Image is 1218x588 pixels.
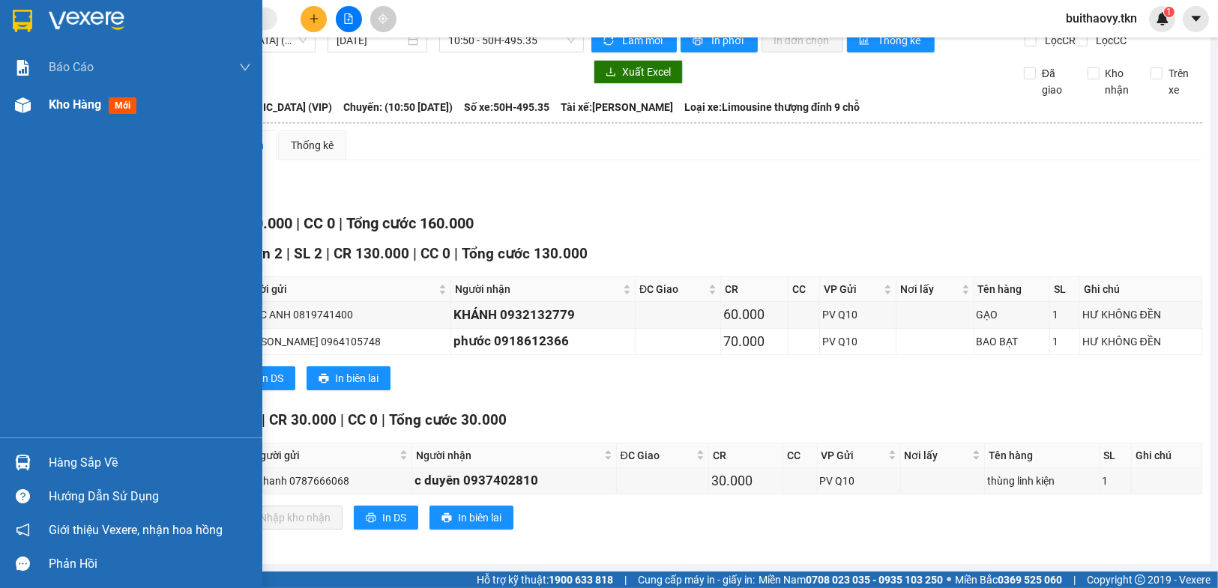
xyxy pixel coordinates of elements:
span: Tổng cước 30.000 [389,411,507,428]
th: Ghi chú [1132,443,1202,468]
td: PV Q10 [820,302,896,328]
img: logo.jpg [19,19,94,94]
button: printerIn phơi [681,28,758,52]
span: CR 30.000 [269,411,337,428]
span: caret-down [1190,12,1203,25]
span: Làm mới [622,32,665,49]
button: In đơn chọn [762,28,843,52]
span: copyright [1135,575,1145,585]
button: printerIn DS [354,506,418,530]
span: Báo cáo [49,58,94,76]
span: Hỗ trợ kỹ thuật: [477,572,613,588]
button: file-add [336,6,362,32]
span: ⚪️ [947,577,951,583]
div: QUỐC ANH 0819741400 [238,306,448,323]
span: plus [309,13,319,24]
li: [STREET_ADDRESS][PERSON_NAME]. [GEOGRAPHIC_DATA], Tỉnh [GEOGRAPHIC_DATA] [140,37,627,55]
button: aim [370,6,397,32]
div: [PERSON_NAME] 0964105748 [238,333,448,350]
span: Thống kê [878,32,923,49]
span: aim [378,13,388,24]
th: Tên hàng [985,443,1100,468]
span: Trên xe [1163,65,1203,98]
span: | [296,214,300,232]
div: 30.000 [711,470,780,491]
span: Số xe: 50H-495.35 [464,99,549,115]
th: Tên hàng [974,277,1051,302]
span: Miền Nam [759,572,943,588]
strong: 0708 023 035 - 0935 103 250 [806,574,943,586]
span: Người nhận [416,447,600,464]
span: | [413,245,417,262]
span: In DS [382,509,406,526]
th: SL [1100,443,1133,468]
button: plus [301,6,327,32]
span: CR 130.000 [334,245,409,262]
span: | [286,245,290,262]
button: downloadXuất Excel [594,60,683,84]
img: logo-vxr [13,10,32,32]
div: thùng linh kiện [987,473,1097,489]
img: warehouse-icon [15,97,31,113]
span: mới [109,97,136,114]
img: warehouse-icon [15,455,31,470]
span: Kho nhận [1100,65,1140,98]
span: printer [693,35,705,47]
span: Tổng cước 130.000 [462,245,588,262]
div: BAO BẠT [977,333,1048,350]
span: ĐC Giao [639,281,705,297]
span: Tài xế: [PERSON_NAME] [561,99,673,115]
strong: 1900 633 818 [549,574,613,586]
span: file-add [343,13,354,24]
li: Hotline: 1900 8153 [140,55,627,74]
div: 60.000 [723,304,786,325]
div: Hàng sắp về [49,452,251,474]
span: VP Gửi [824,281,881,297]
span: Lọc CR [1039,32,1078,49]
span: | [340,411,344,428]
span: In biên lai [458,509,501,526]
img: icon-new-feature [1156,12,1169,25]
span: CC 0 [348,411,378,428]
span: Người nhận [455,281,620,297]
span: CC 0 [420,245,450,262]
span: | [454,245,458,262]
span: 10:50 - 50H-495.35 [448,29,575,52]
th: SL [1050,277,1079,302]
span: download [606,67,616,79]
strong: 0369 525 060 [998,574,1062,586]
span: printer [366,512,376,524]
span: question-circle [16,489,30,503]
span: Kho hàng [49,97,101,112]
span: | [339,214,343,232]
button: caret-down [1183,6,1209,32]
span: Cung cấp máy in - giấy in: [638,572,755,588]
input: 13/09/2025 [337,32,405,49]
th: CR [709,443,783,468]
span: CC 0 [304,214,335,232]
div: phước 0918612366 [453,331,633,351]
td: PV Q10 [820,329,896,355]
button: printerIn biên lai [307,366,391,390]
div: Hướng dẫn sử dụng [49,485,251,508]
span: Miền Bắc [955,572,1062,588]
span: printer [319,373,329,385]
span: | [1073,572,1076,588]
span: Xuất Excel [622,64,671,80]
span: Người gửi [253,447,397,464]
span: sync [603,35,616,47]
span: bar-chart [859,35,872,47]
sup: 1 [1164,7,1175,17]
div: PV Q10 [822,306,893,323]
span: Giới thiệu Vexere, nhận hoa hồng [49,521,223,539]
div: 1 [1052,333,1076,350]
div: GẠO [977,306,1048,323]
span: In phơi [711,32,746,49]
span: Nơi lấy [900,281,958,297]
span: Chuyến: (10:50 [DATE]) [343,99,453,115]
span: VP Gửi [821,447,885,464]
th: CR [721,277,789,302]
div: PV Q10 [822,333,893,350]
div: Phản hồi [49,553,251,575]
div: a thanh 0787666068 [251,473,410,489]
